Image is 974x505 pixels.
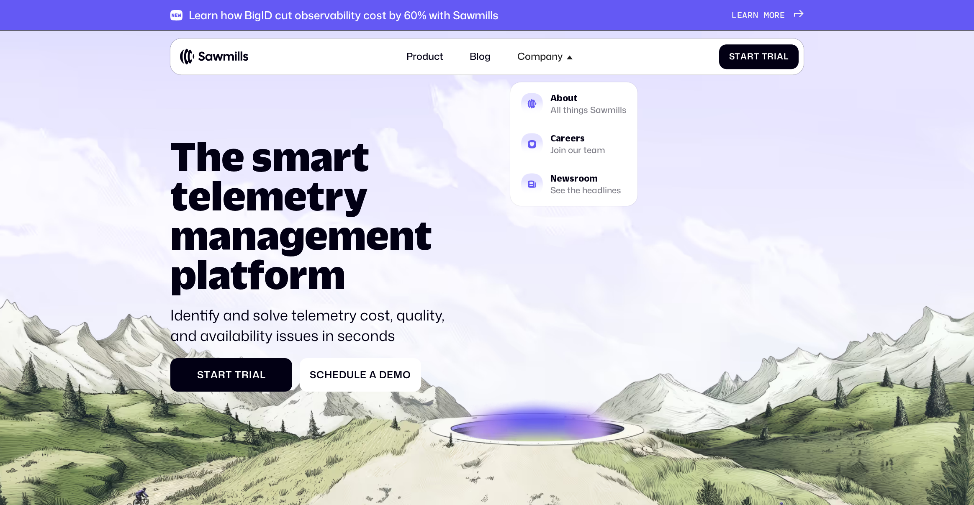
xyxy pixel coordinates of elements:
span: r [747,51,754,62]
span: d [339,369,347,381]
span: n [753,10,758,20]
span: D [379,369,387,381]
a: CareersJoin our team [514,126,634,162]
div: Careers [550,134,605,143]
span: a [740,51,747,62]
p: Identify and solve telemetry cost, quality, and availability issues in seconds [170,305,453,346]
a: NewsroomSee the headlines [514,166,634,203]
span: i [774,51,777,62]
span: o [769,10,775,20]
a: Product [399,44,450,70]
span: L [732,10,737,20]
span: e [387,369,393,381]
span: t [735,51,740,62]
a: StartTrial [719,44,799,69]
div: See the headlines [550,187,621,194]
a: ScheduleaDemo [300,358,421,392]
span: u [347,369,354,381]
a: Learnmore [732,10,804,20]
span: e [360,369,367,381]
span: a [742,10,748,20]
span: a [252,369,260,381]
a: AboutAll things Sawmills [514,86,634,122]
span: m [393,369,403,381]
span: h [324,369,332,381]
span: r [748,10,753,20]
span: a [369,369,377,381]
div: About [550,94,627,103]
span: t [754,51,760,62]
div: Newsroom [550,174,621,183]
span: e [737,10,743,20]
span: r [774,10,780,20]
span: a [777,51,784,62]
span: t [204,369,211,381]
span: S [197,369,204,381]
span: T [235,369,242,381]
span: a [211,369,218,381]
span: c [316,369,324,381]
span: S [729,51,735,62]
div: Join our team [550,146,605,154]
span: m [764,10,769,20]
span: r [218,369,226,381]
div: All things Sawmills [550,106,627,114]
span: o [403,369,411,381]
span: t [226,369,232,381]
span: l [784,51,789,62]
div: Learn how BigID cut observability cost by 60% with Sawmills [189,8,499,21]
span: l [354,369,360,381]
span: e [332,369,339,381]
span: r [242,369,249,381]
span: l [260,369,266,381]
span: r [767,51,774,62]
h1: The smart telemetry management platform [170,136,453,294]
span: i [249,369,252,381]
div: Company [510,44,580,70]
span: T [762,51,768,62]
a: Blog [463,44,498,70]
a: StartTrial [170,358,292,392]
span: e [780,10,785,20]
span: S [310,369,316,381]
div: Company [517,51,563,63]
nav: Company [510,70,637,206]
